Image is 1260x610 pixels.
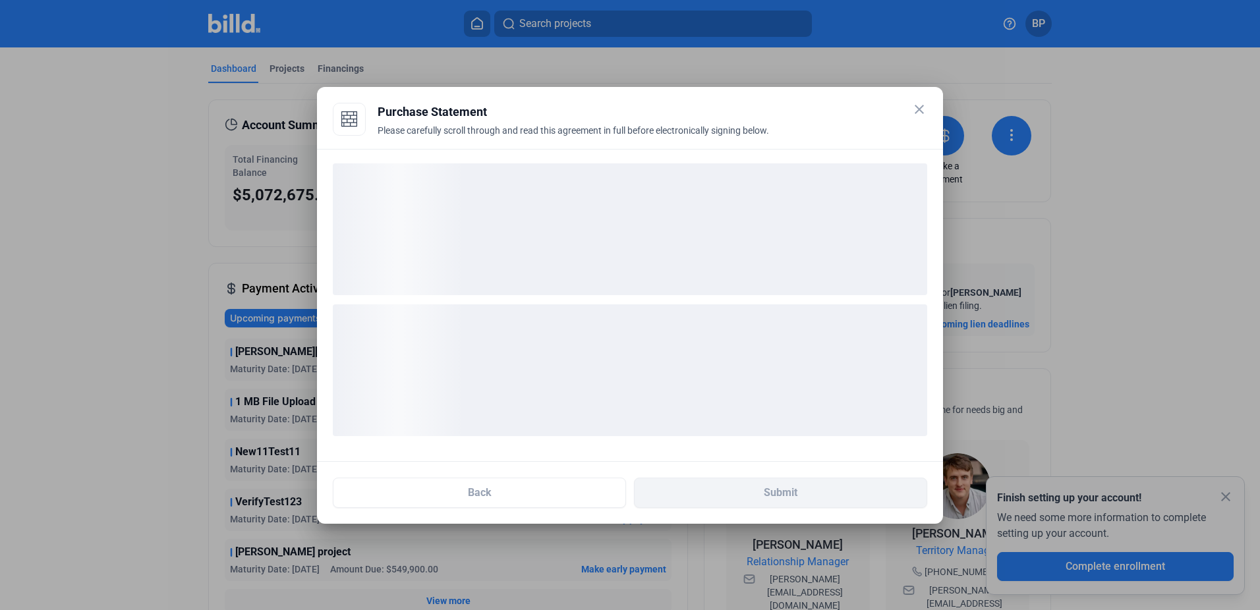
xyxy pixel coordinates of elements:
mat-icon: close [911,101,927,117]
div: loading [333,304,927,436]
div: loading [333,163,927,295]
button: Back [333,478,626,508]
div: Purchase Statement [378,103,927,121]
div: Please carefully scroll through and read this agreement in full before electronically signing below. [378,124,927,153]
button: Submit [634,478,927,508]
